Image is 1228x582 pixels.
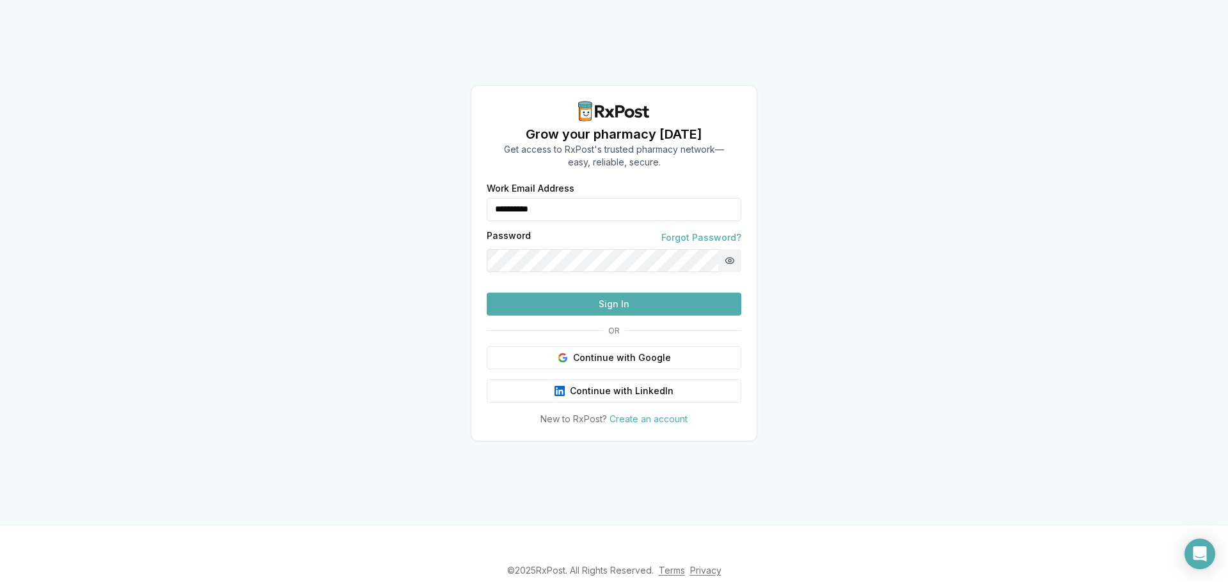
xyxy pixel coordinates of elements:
[487,379,741,402] button: Continue with LinkedIn
[487,184,741,193] label: Work Email Address
[603,326,625,336] span: OR
[690,565,721,576] a: Privacy
[487,346,741,369] button: Continue with Google
[504,143,724,169] p: Get access to RxPost's trusted pharmacy network— easy, reliable, secure.
[504,125,724,143] h1: Grow your pharmacy [DATE]
[573,101,655,121] img: RxPost Logo
[610,413,688,424] a: Create an account
[487,231,531,244] label: Password
[487,293,741,316] button: Sign In
[1185,539,1215,569] div: Open Intercom Messenger
[659,565,685,576] a: Terms
[718,249,741,272] button: Show password
[555,386,565,396] img: LinkedIn
[661,231,741,244] a: Forgot Password?
[558,353,568,363] img: Google
[540,413,607,424] span: New to RxPost?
